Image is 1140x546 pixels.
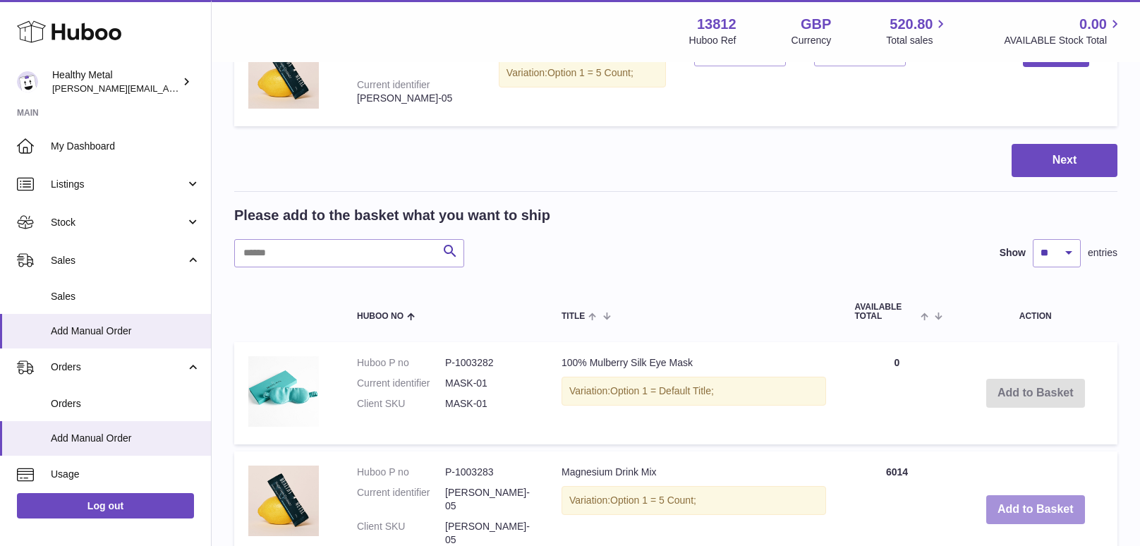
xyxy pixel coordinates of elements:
dd: [PERSON_NAME]-05 [445,486,533,513]
div: Healthy Metal [52,68,179,95]
span: Add Manual Order [51,324,200,338]
div: Currency [792,34,832,47]
span: Huboo no [357,312,404,321]
td: Magnesium Drink Mix [485,24,680,126]
span: My Dashboard [51,140,200,153]
dd: P-1003283 [445,466,533,479]
button: Next [1012,144,1117,177]
dt: Huboo P no [357,466,445,479]
span: Sales [51,254,186,267]
dd: P-1003282 [445,356,533,370]
span: Option 1 = 5 Count; [610,495,696,506]
span: Sales [51,290,200,303]
dt: Current identifier [357,377,445,390]
div: Variation: [562,486,826,515]
span: Option 1 = 5 Count; [547,67,633,78]
strong: GBP [801,15,831,34]
div: Huboo Ref [689,34,736,47]
strong: 13812 [697,15,736,34]
div: Current identifier [357,79,430,90]
h2: Please add to the basket what you want to ship [234,206,550,225]
span: Orders [51,397,200,411]
td: 100% Mulberry Silk Eye Mask [547,342,840,444]
span: Listings [51,178,186,191]
span: Usage [51,468,200,481]
img: jose@healthy-metal.com [17,71,38,92]
span: 0.00 [1079,15,1107,34]
span: [PERSON_NAME][EMAIL_ADDRESS][DOMAIN_NAME] [52,83,283,94]
span: entries [1088,246,1117,260]
div: Variation: [562,377,826,406]
dd: MASK-01 [445,377,533,390]
a: Log out [17,493,194,518]
img: 100% Mulberry Silk Eye Mask [248,356,319,427]
span: Option 1 = Default Title; [610,385,714,396]
img: Magnesium Drink Mix [248,38,319,109]
span: Add Manual Order [51,432,200,445]
a: 520.80 Total sales [886,15,949,47]
td: 0 [840,342,953,444]
dt: Current identifier [357,486,445,513]
dt: Client SKU [357,397,445,411]
button: Add to Basket [986,495,1085,524]
span: Stock [51,216,186,229]
dd: MASK-01 [445,397,533,411]
span: Title [562,312,585,321]
div: Variation: [499,59,666,87]
span: Orders [51,360,186,374]
span: AVAILABLE Total [854,303,917,321]
label: Show [1000,246,1026,260]
dt: Huboo P no [357,356,445,370]
a: 0.00 AVAILABLE Stock Total [1004,15,1123,47]
img: Magnesium Drink Mix [248,466,319,536]
span: 520.80 [890,15,933,34]
div: [PERSON_NAME]-05 [357,92,471,105]
span: AVAILABLE Stock Total [1004,34,1123,47]
span: Total sales [886,34,949,47]
th: Action [953,289,1117,335]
